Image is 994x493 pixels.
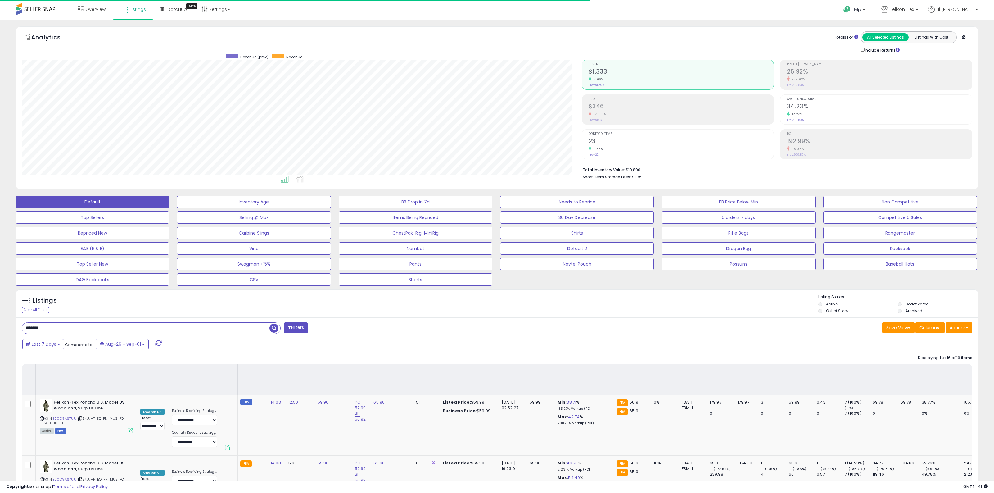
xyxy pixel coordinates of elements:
[964,411,989,416] div: 0%
[849,466,865,471] small: (-85.71%)
[339,196,492,208] button: BB Drop in 7d
[589,103,774,111] h2: $346
[787,68,972,76] h2: 25.92%
[964,472,989,477] div: 212.87%
[502,460,522,472] div: [DATE] 16:23:04
[823,196,977,208] button: Non Competitive
[662,196,815,208] button: BB Price Below Min
[845,472,870,477] div: 7 (100%)
[177,273,331,286] button: CSV
[617,408,628,415] small: FBA
[682,399,702,405] div: FBA: 1
[355,399,366,422] a: PC 52.99 BP 56.92
[738,460,753,466] div: -174.08
[52,416,76,421] a: B00D9A67UU
[558,414,609,426] div: %
[318,399,329,405] a: 59.90
[845,460,870,466] div: 1 (14.29%)
[591,77,604,82] small: 2.96%
[288,460,310,466] div: 5.9
[787,63,972,66] span: Profit [PERSON_NAME]
[589,83,604,87] small: Prev: $1,295
[682,405,702,411] div: FBM: 1
[843,6,851,13] i: Get Help
[834,34,858,40] div: Totals For
[765,466,777,471] small: (-75%)
[589,132,774,136] span: Ordered Items
[919,325,939,331] span: Columns
[654,460,674,466] div: 10%
[40,399,52,412] img: 41cba2MK2eL._SL40_.jpg
[80,484,108,490] a: Privacy Policy
[654,399,674,405] div: 0%
[817,460,842,466] div: 1
[630,469,638,475] span: 65.9
[823,258,977,270] button: Baseball Hats
[16,211,169,224] button: Top Sellers
[271,399,281,405] a: 14.03
[416,399,435,405] div: 51
[16,258,169,270] button: Top Seller New
[318,460,329,466] a: 59.90
[583,174,631,180] b: Short Term Storage Fees:
[963,484,988,490] span: 2025-09-9 14:41 GMT
[908,33,955,41] button: Listings With Cost
[936,6,974,12] span: Hi [PERSON_NAME]
[240,54,269,60] span: Revenue (prev)
[500,196,654,208] button: Needs to Reprice
[761,411,786,416] div: 0
[284,322,308,333] button: Filters
[140,470,165,476] div: Amazon AI *
[790,77,806,82] small: -34.92%
[172,409,217,413] label: Business Repricing Strategy:
[826,301,838,307] label: Active
[710,460,735,466] div: 65.9
[787,138,972,146] h2: 192.99%
[761,399,786,405] div: 3
[817,472,842,477] div: 0.57
[373,399,385,405] a: 65.90
[761,460,786,466] div: 1
[856,46,907,53] div: Include Returns
[130,6,146,12] span: Listings
[682,466,702,472] div: FBM: 1
[558,460,609,472] div: %
[964,399,989,405] div: 165.79%
[339,273,492,286] button: Shorts
[85,6,106,12] span: Overview
[6,484,29,490] strong: Copyright
[617,460,628,467] small: FBA
[922,460,961,466] div: 52.76%
[355,460,366,483] a: PC 52.99 BP 56.92
[16,242,169,255] button: E&E (E & E)
[873,411,898,416] div: 0
[928,6,978,20] a: Hi [PERSON_NAME]
[906,308,922,313] label: Archived
[339,227,492,239] button: ChestPak-Rig-MiniRig
[558,414,568,420] b: Max:
[922,411,961,416] div: 0%
[710,472,735,477] div: 239.98
[443,408,494,414] div: $59.99
[901,399,914,405] div: 69.78
[339,211,492,224] button: Items Being Repriced
[567,399,576,405] a: 38.71
[339,242,492,255] button: Numbat
[617,399,628,406] small: FBA
[339,258,492,270] button: Pants
[172,431,217,435] label: Quantity Discount Strategy:
[6,484,108,490] div: seller snap | |
[177,242,331,255] button: Vine
[177,227,331,239] button: Carbine Slings
[787,118,804,122] small: Prev: 30.50%
[558,460,567,466] b: Min:
[662,242,815,255] button: Dragon Egg
[662,258,815,270] button: Possum
[882,322,915,333] button: Save View
[373,460,385,466] a: 69.90
[558,399,567,405] b: Min:
[589,153,599,157] small: Prev: 22
[823,227,977,239] button: Rangemaster
[922,399,961,405] div: 38.77%
[968,466,983,471] small: (16.42%)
